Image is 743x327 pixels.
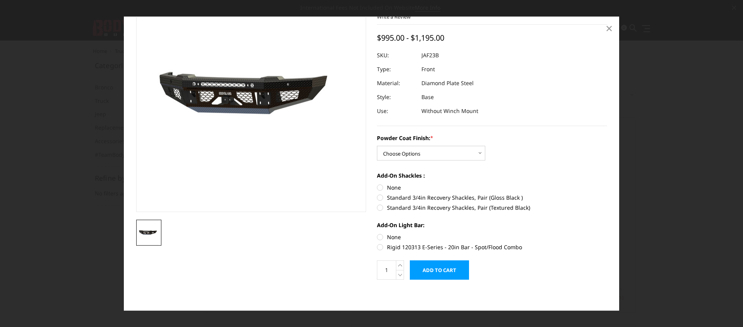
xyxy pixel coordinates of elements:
[421,76,474,90] dd: Diamond Plate Steel
[377,134,607,142] label: Powder Coat Finish:
[377,33,444,43] span: $995.00 - $1,195.00
[377,48,416,62] dt: SKU:
[421,90,434,104] dd: Base
[377,183,607,192] label: None
[377,62,416,76] dt: Type:
[606,20,613,36] span: ×
[704,290,743,327] iframe: Chat Widget
[377,90,416,104] dt: Style:
[377,243,607,251] label: Rigid 120313 E-Series - 20in Bar - Spot/Flood Combo
[377,233,607,241] label: None
[421,48,439,62] dd: JAF23B
[139,228,159,238] img: 2023-2025 Ford F250-350 - FT Series - Base Front Bumper
[410,260,469,280] input: Add to Cart
[377,204,607,212] label: Standard 3/4in Recovery Shackles, Pair (Textured Black)
[421,104,478,118] dd: Without Winch Mount
[603,22,615,34] a: Close
[377,221,607,229] label: Add-On Light Bar:
[377,193,607,202] label: Standard 3/4in Recovery Shackles, Pair (Gloss Black )
[421,62,435,76] dd: Front
[377,171,607,180] label: Add-On Shackles :
[377,76,416,90] dt: Material:
[377,104,416,118] dt: Use:
[377,13,411,20] a: Write a Review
